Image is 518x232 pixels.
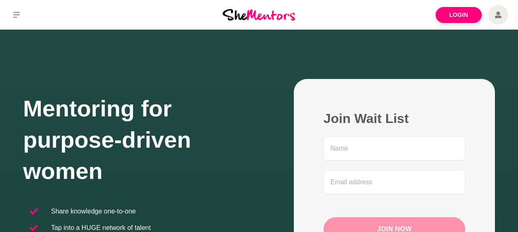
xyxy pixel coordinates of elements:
[323,110,465,127] h2: Join Wait List
[51,206,136,216] p: Share knowledge one-to-one
[436,7,482,23] a: Login
[323,137,465,160] input: Name
[23,93,259,187] h1: Mentoring for purpose-driven women
[223,9,295,20] img: She Mentors Logo
[323,170,465,194] input: Email address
